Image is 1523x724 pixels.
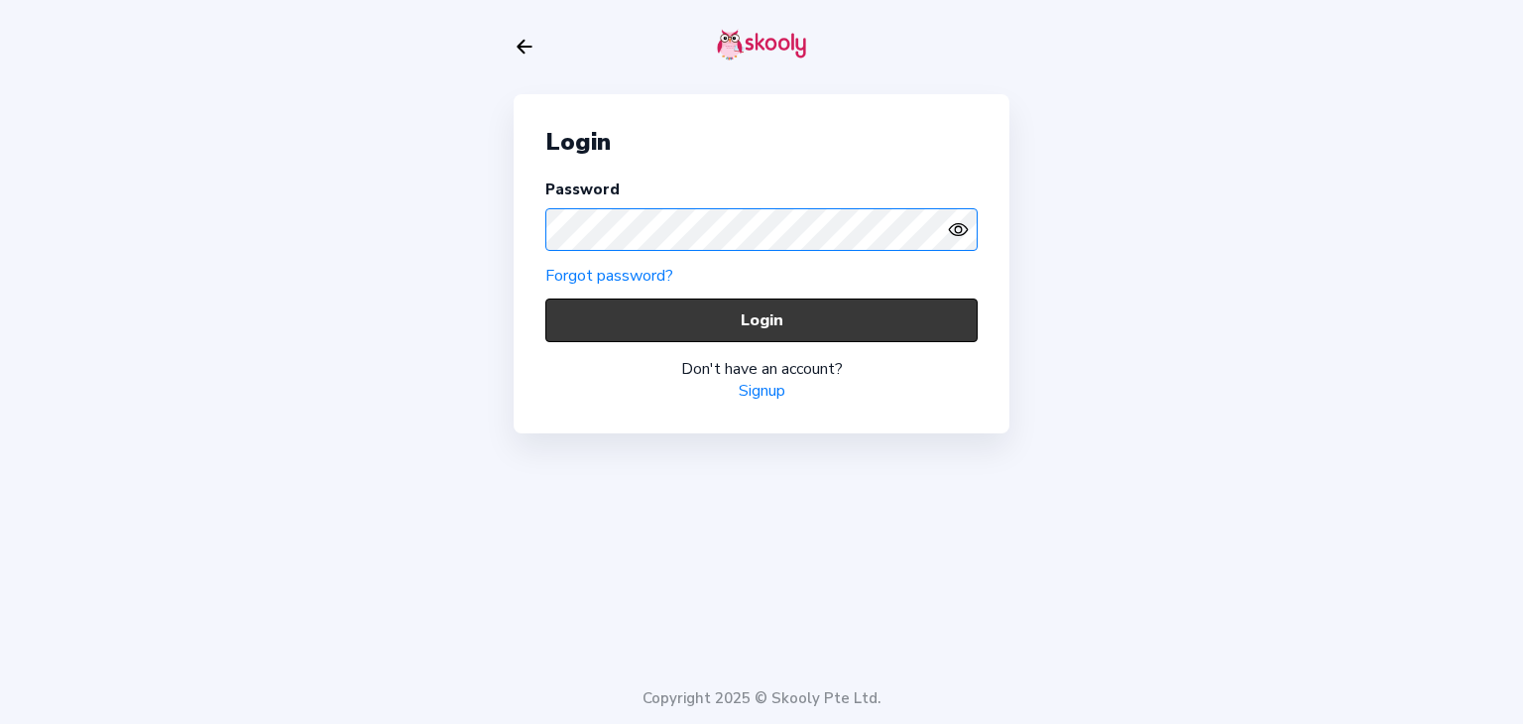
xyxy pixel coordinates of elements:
[545,299,978,341] button: Login
[545,265,673,287] a: Forgot password?
[739,380,785,402] a: Signup
[948,219,969,240] ion-icon: eye outline
[717,29,806,60] img: skooly-logo.png
[948,219,978,240] button: eye outlineeye off outline
[545,126,978,158] div: Login
[545,180,620,199] label: Password
[545,358,978,380] div: Don't have an account?
[514,36,535,58] button: arrow back outline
